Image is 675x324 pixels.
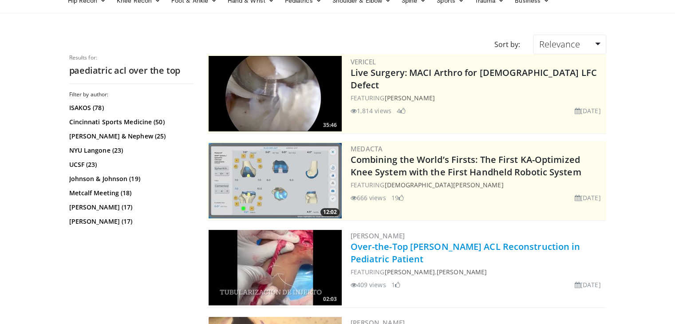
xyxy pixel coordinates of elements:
li: 1 [391,280,400,289]
span: 02:03 [320,295,339,303]
a: Relevance [533,35,606,54]
a: Combining the World’s Firsts: The First KA-Optimized Knee System with the First Handheld Robotic ... [351,154,581,178]
div: FEATURING [351,93,604,103]
a: [PERSON_NAME] [437,268,487,276]
a: UCSF (23) [69,160,191,169]
a: [PERSON_NAME] (17) [69,203,191,212]
a: Vericel [351,57,376,66]
li: 4 [397,106,406,115]
h3: Filter by author: [69,91,193,98]
li: 409 views [351,280,386,289]
div: Sort by: [487,35,526,54]
span: 35:46 [320,121,339,129]
a: [PERSON_NAME] (17) [69,217,191,226]
span: 12:02 [320,208,339,216]
a: 02:03 [209,230,342,305]
a: [PERSON_NAME] [384,268,434,276]
a: NYU Langone (23) [69,146,191,155]
li: [DATE] [575,193,601,202]
a: [PERSON_NAME] & Nephew (25) [69,132,191,141]
a: Live Surgery: MACI Arthro for [DEMOGRAPHIC_DATA] LFC Defect [351,67,597,91]
li: [DATE] [575,106,601,115]
div: FEATURING , [351,267,604,277]
a: Over-the-Top [PERSON_NAME] ACL Reconstruction in Pediatric Patient [351,241,580,265]
img: eb023345-1e2d-4374-a840-ddbc99f8c97c.300x170_q85_crop-smart_upscale.jpg [209,56,342,131]
a: [DEMOGRAPHIC_DATA][PERSON_NAME] [384,181,503,189]
p: Results for: [69,54,193,61]
img: d67445f3-f582-4fe4-b5af-456353ea62a9.300x170_q85_crop-smart_upscale.jpg [209,230,342,305]
li: 666 views [351,193,386,202]
li: [DATE] [575,280,601,289]
h2: paediatric acl over the top [69,65,193,76]
a: [PERSON_NAME] [384,94,434,102]
a: 12:02 [209,143,342,218]
a: 35:46 [209,56,342,131]
li: 19 [391,193,404,202]
li: 1,814 views [351,106,391,115]
a: Medacta [351,144,383,153]
div: FEATURING [351,180,604,190]
a: Cincinnati Sports Medicine (50) [69,118,191,126]
a: Metcalf Meeting (18) [69,189,191,198]
a: [PERSON_NAME] [351,231,405,240]
a: Johnson & Johnson (19) [69,174,191,183]
img: aaf1b7f9-f888-4d9f-a252-3ca059a0bd02.300x170_q85_crop-smart_upscale.jpg [209,143,342,218]
a: ISAKOS (78) [69,103,191,112]
span: Relevance [539,38,580,50]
